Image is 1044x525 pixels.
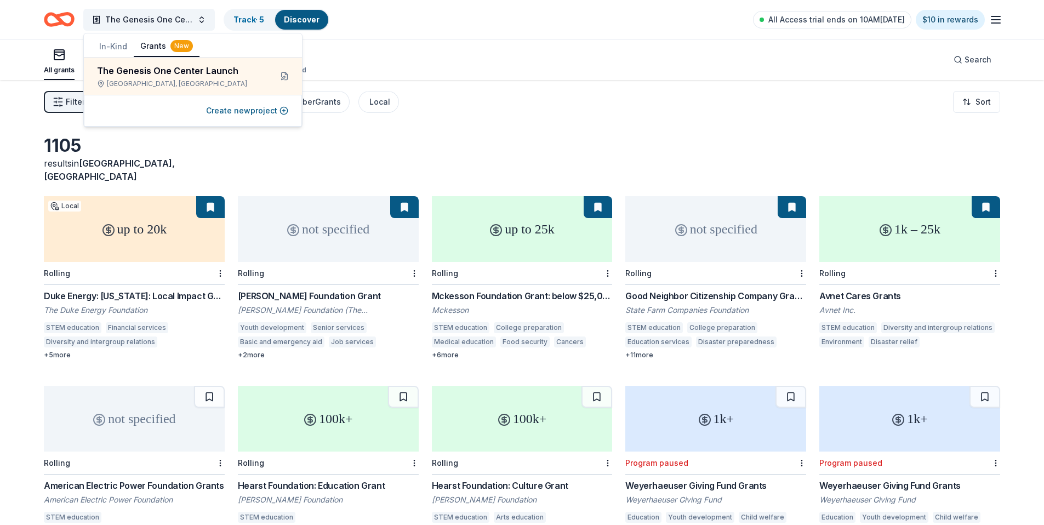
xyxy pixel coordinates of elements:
[819,494,1000,505] div: Weyerhaeuser Giving Fund
[819,289,1000,303] div: Avnet Cares Grants
[819,269,846,278] div: Rolling
[238,336,324,347] div: Basic and emergency aid
[860,512,928,523] div: Youth development
[170,40,193,52] div: New
[819,479,1000,492] div: Weyerhaeuser Giving Fund Grants
[666,512,734,523] div: Youth development
[44,351,225,359] div: + 5 more
[106,322,168,333] div: Financial services
[945,49,1000,71] button: Search
[819,512,855,523] div: Education
[224,9,329,31] button: Track· 5Discover
[44,479,225,492] div: American Electric Power Foundation Grants
[44,135,225,157] div: 1105
[44,196,225,262] div: up to 20k
[44,158,175,182] span: [GEOGRAPHIC_DATA], [GEOGRAPHIC_DATA]
[768,13,905,26] span: All Access trial ends on 10AM[DATE]
[238,479,419,492] div: Hearst Foundation: Education Grant
[494,512,546,523] div: Arts education
[238,351,419,359] div: + 2 more
[369,95,390,109] div: Local
[432,289,613,303] div: Mckesson Foundation Grant: below $25,000
[311,322,367,333] div: Senior services
[965,53,991,66] span: Search
[625,269,652,278] div: Rolling
[494,322,564,333] div: College preparation
[432,386,613,452] div: 100k+
[44,157,225,183] div: results
[105,13,193,26] span: The Genesis One Center Launch
[500,336,550,347] div: Food security
[625,386,806,452] div: 1k+
[625,336,692,347] div: Education services
[625,305,806,316] div: State Farm Companies Foundation
[625,196,806,359] a: not specifiedRollingGood Neighbor Citizenship Company GrantsState Farm Companies FoundationSTEM e...
[916,10,985,30] a: $10 in rewards
[432,512,489,523] div: STEM education
[282,91,350,113] button: CyberGrants
[625,351,806,359] div: + 11 more
[238,196,419,359] a: not specifiedRolling[PERSON_NAME] Foundation Grant[PERSON_NAME] Foundation (The [PERSON_NAME] Fou...
[44,289,225,303] div: Duke Energy: [US_STATE]: Local Impact Grants
[819,305,1000,316] div: Avnet Inc.
[44,158,175,182] span: in
[869,336,920,347] div: Disaster relief
[44,494,225,505] div: American Electric Power Foundation
[97,64,263,77] div: The Genesis One Center Launch
[238,196,419,262] div: not specified
[44,91,94,113] button: Filter1
[44,322,101,333] div: STEM education
[819,196,1000,351] a: 1k – 25kRollingAvnet Cares GrantsAvnet Inc.STEM educationDiversity and intergroup relationsEnviro...
[625,479,806,492] div: Weyerhaeuser Giving Fund Grants
[44,336,157,347] div: Diversity and intergroup relations
[238,512,295,523] div: STEM education
[162,336,216,347] div: Climate change
[134,36,199,57] button: Grants
[432,336,496,347] div: Medical education
[432,196,613,262] div: up to 25k
[66,95,85,109] span: Filter
[44,305,225,316] div: The Duke Energy Foundation
[44,512,101,523] div: STEM education
[432,351,613,359] div: + 6 more
[238,458,264,467] div: Rolling
[819,336,864,347] div: Environment
[238,386,419,452] div: 100k+
[819,386,1000,452] div: 1k+
[238,305,419,316] div: [PERSON_NAME] Foundation (The [PERSON_NAME] Foundation)
[44,269,70,278] div: Rolling
[329,336,376,347] div: Job services
[625,494,806,505] div: Weyerhaeuser Giving Fund
[238,494,419,505] div: [PERSON_NAME] Foundation
[625,322,683,333] div: STEM education
[625,458,688,467] div: Program paused
[753,11,911,28] a: All Access trial ends on 10AM[DATE]
[432,458,458,467] div: Rolling
[432,479,613,492] div: Hearst Foundation: Culture Grant
[819,322,877,333] div: STEM education
[284,15,320,24] a: Discover
[48,201,81,212] div: Local
[432,305,613,316] div: Mckesson
[238,322,306,333] div: Youth development
[238,269,264,278] div: Rolling
[44,7,75,32] a: Home
[233,15,264,24] a: Track· 5
[554,336,586,347] div: Cancers
[432,196,613,359] a: up to 25kRollingMckesson Foundation Grant: below $25,000MckessonSTEM educationCollege preparation...
[933,512,980,523] div: Child welfare
[953,91,1000,113] button: Sort
[739,512,786,523] div: Child welfare
[819,196,1000,262] div: 1k – 25k
[358,91,399,113] button: Local
[44,386,225,452] div: not specified
[206,104,288,117] button: Create newproject
[44,44,75,80] button: All grants
[881,322,995,333] div: Diversity and intergroup relations
[432,269,458,278] div: Rolling
[625,289,806,303] div: Good Neighbor Citizenship Company Grants
[975,95,991,109] span: Sort
[625,196,806,262] div: not specified
[432,494,613,505] div: [PERSON_NAME] Foundation
[819,458,882,467] div: Program paused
